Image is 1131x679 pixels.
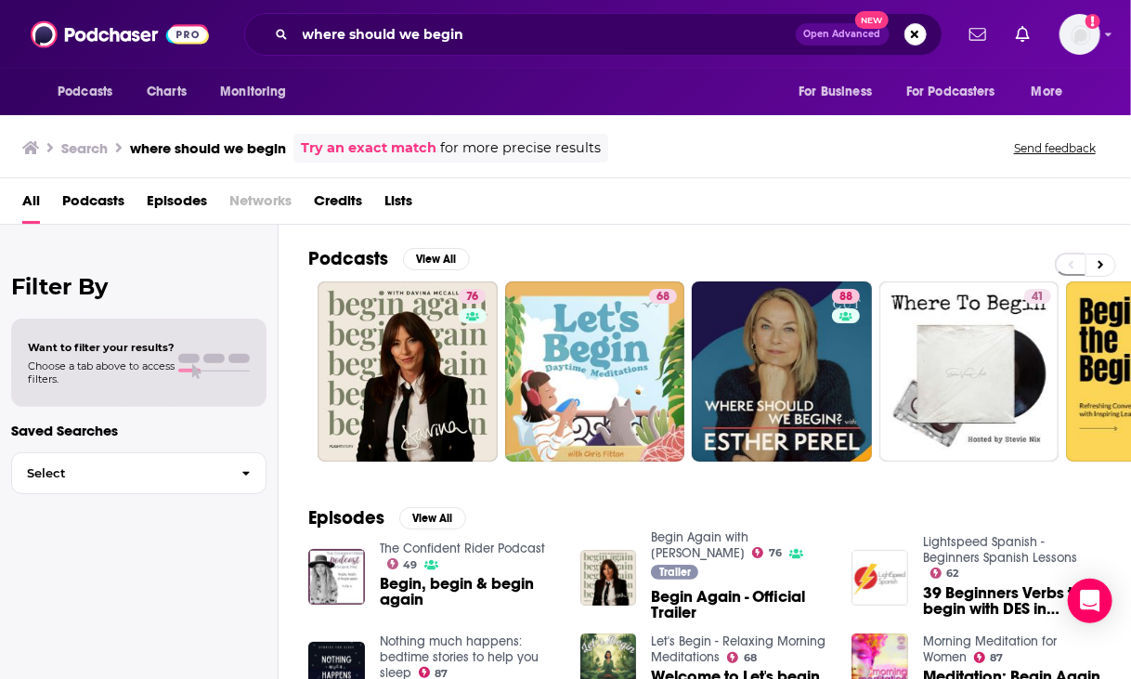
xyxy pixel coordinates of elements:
button: open menu [786,74,895,110]
a: Begin Again with Davina McCall [651,529,748,561]
h2: Episodes [308,506,384,529]
a: All [22,186,40,224]
h2: Filter By [11,273,266,300]
a: The Confident Rider Podcast [380,541,545,556]
a: Begin Again - Official Trailer [651,589,829,620]
span: 76 [769,549,782,557]
span: Select [12,467,227,479]
span: for more precise results [440,137,601,159]
a: 41 [879,281,1059,462]
div: Open Intercom Messenger [1068,579,1112,623]
span: Choose a tab above to access filters. [28,359,175,385]
img: User Profile [1059,14,1100,55]
span: More [1032,79,1063,105]
a: 76 [459,289,486,304]
span: Want to filter your results? [28,341,175,354]
a: 76 [318,281,498,462]
span: 87 [435,670,448,678]
a: Begin, begin & begin again [380,576,558,607]
a: 88 [692,281,872,462]
span: Logged in as putnampublicity [1059,14,1100,55]
span: Podcasts [58,79,112,105]
span: 49 [403,561,417,569]
a: Let's Begin - Relaxing Morning Meditations [651,633,825,665]
span: 87 [991,654,1004,662]
span: 62 [947,569,959,578]
a: Charts [135,74,198,110]
a: 76 [752,547,782,558]
button: Open AdvancedNew [796,23,890,46]
a: EpisodesView All [308,506,466,529]
a: 39 Beginners Verbs that begin with DES in Spanish. [923,585,1101,617]
a: Show notifications dropdown [1008,19,1037,50]
a: 87 [974,652,1004,663]
img: Podchaser - Follow, Share and Rate Podcasts [31,17,209,52]
a: 49 [387,558,418,569]
button: View All [399,507,466,529]
img: Begin Again - Official Trailer [580,550,637,607]
a: 62 [930,568,959,579]
span: Trailer [659,567,691,578]
span: 88 [839,288,852,307]
a: Lightspeed Spanish - Beginners Spanish Lessons [923,534,1077,566]
span: Open Advanced [804,30,881,39]
button: open menu [207,74,310,110]
span: 76 [466,288,478,307]
a: 88 [832,289,860,304]
img: 39 Beginners Verbs that begin with DES in Spanish. [851,550,908,607]
h3: Search [61,139,108,157]
span: Networks [229,186,292,224]
h3: where should we begin [130,139,286,157]
button: View All [403,248,470,270]
a: Show notifications dropdown [962,19,994,50]
a: Try an exact match [301,137,436,159]
span: Charts [147,79,187,105]
button: open menu [894,74,1022,110]
a: 87 [419,667,448,678]
span: Monitoring [220,79,286,105]
a: Episodes [147,186,207,224]
a: Podcasts [62,186,124,224]
span: For Podcasters [906,79,995,105]
a: PodcastsView All [308,247,470,270]
button: open menu [1019,74,1086,110]
div: Search podcasts, credits, & more... [244,13,942,56]
span: 68 [656,288,669,307]
p: Saved Searches [11,422,266,439]
a: Lists [384,186,412,224]
button: Select [11,452,266,494]
a: 41 [1024,289,1051,304]
button: Show profile menu [1059,14,1100,55]
span: New [855,11,889,29]
svg: Add a profile image [1085,14,1100,29]
a: 68 [505,281,685,462]
a: 68 [649,289,677,304]
span: For Business [799,79,872,105]
button: Send feedback [1008,140,1101,156]
img: Begin, begin & begin again [308,549,365,606]
a: 68 [727,652,757,663]
h2: Podcasts [308,247,388,270]
button: open menu [45,74,136,110]
input: Search podcasts, credits, & more... [295,20,796,49]
span: 68 [744,654,757,662]
a: Morning Meditation for Women [923,633,1057,665]
a: Credits [314,186,362,224]
span: 41 [1032,288,1044,307]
